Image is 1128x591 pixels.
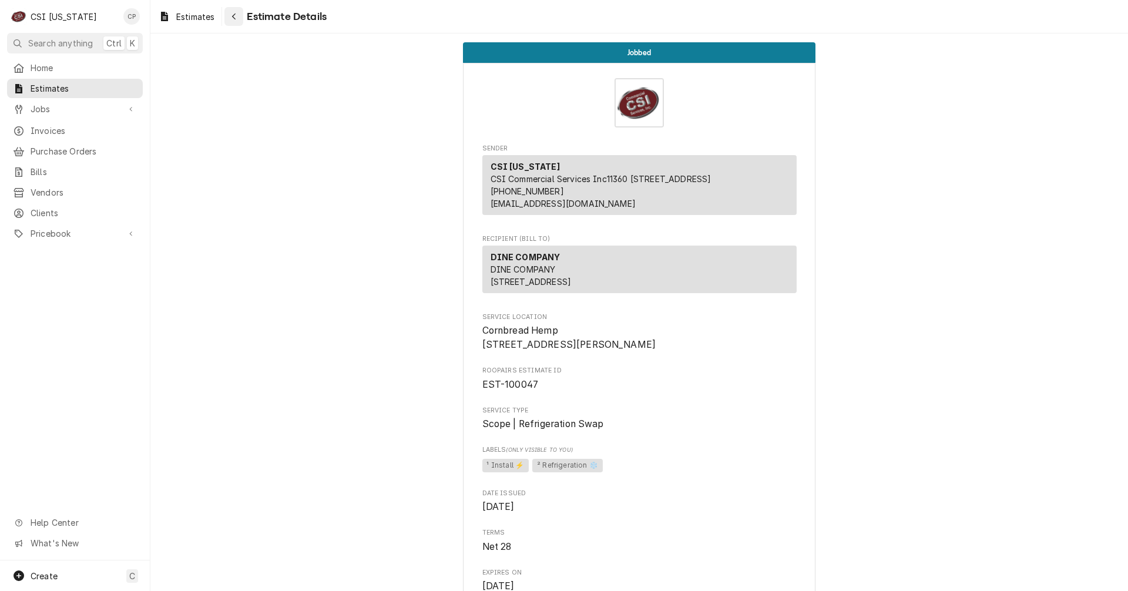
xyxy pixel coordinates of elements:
a: Home [7,58,143,78]
span: Service Type [482,406,797,415]
a: Go to What's New [7,533,143,553]
div: Service Type [482,406,797,431]
span: Estimate Details [243,9,327,25]
div: Date Issued [482,489,797,514]
strong: DINE COMPANY [491,252,560,262]
div: Terms [482,528,797,553]
a: Go to Help Center [7,513,143,532]
div: [object Object] [482,445,797,474]
span: K [130,37,135,49]
span: Estimates [31,82,137,95]
span: Terms [482,540,797,554]
a: [EMAIL_ADDRESS][DOMAIN_NAME] [491,199,636,209]
span: Purchase Orders [31,145,137,157]
span: Create [31,571,58,581]
span: [DATE] [482,501,515,512]
span: CSI Commercial Services Inc11360 [STREET_ADDRESS] [491,174,711,184]
span: Service Location [482,313,797,322]
span: Date Issued [482,489,797,498]
a: Bills [7,162,143,182]
span: Roopairs Estimate ID [482,366,797,375]
span: ² Refrigeration ❄️ [532,459,603,473]
span: Scope | Refrigeration Swap [482,418,604,429]
div: Recipient (Bill To) [482,246,797,293]
div: CSI [US_STATE] [31,11,97,23]
span: Home [31,62,137,74]
span: Cornbread Hemp [STREET_ADDRESS][PERSON_NAME] [482,325,656,350]
div: Estimate Sender [482,144,797,220]
span: Search anything [28,37,93,49]
span: DINE COMPANY [STREET_ADDRESS] [491,264,572,287]
a: Clients [7,203,143,223]
a: Invoices [7,121,143,140]
span: Ctrl [106,37,122,49]
span: EST-100047 [482,379,539,390]
a: Vendors [7,183,143,202]
span: Invoices [31,125,137,137]
span: Vendors [31,186,137,199]
img: Logo [615,78,664,127]
button: Navigate back [224,7,243,26]
span: [object Object] [482,457,797,475]
div: CSI Kentucky's Avatar [11,8,27,25]
div: Sender [482,155,797,220]
span: Recipient (Bill To) [482,234,797,244]
div: Roopairs Estimate ID [482,366,797,391]
a: Estimates [7,79,143,98]
span: (Only Visible to You) [506,446,572,453]
div: Service Location [482,313,797,352]
span: Clients [31,207,137,219]
div: Recipient (Bill To) [482,246,797,298]
a: Go to Jobs [7,99,143,119]
span: Roopairs Estimate ID [482,378,797,392]
a: Purchase Orders [7,142,143,161]
span: Terms [482,528,797,538]
span: Expires On [482,568,797,577]
div: C [11,8,27,25]
span: Service Location [482,324,797,351]
div: Estimate Recipient [482,234,797,298]
div: Sender [482,155,797,215]
span: Jobbed [627,49,651,56]
span: Pricebook [31,227,119,240]
span: Service Type [482,417,797,431]
div: CP [123,8,140,25]
a: Estimates [154,7,219,26]
span: Help Center [31,516,136,529]
strong: CSI [US_STATE] [491,162,560,172]
span: What's New [31,537,136,549]
span: Bills [31,166,137,178]
button: Search anythingCtrlK [7,33,143,53]
a: Go to Pricebook [7,224,143,243]
span: Estimates [176,11,214,23]
div: Status [463,42,815,63]
span: Jobs [31,103,119,115]
div: Craig Pierce's Avatar [123,8,140,25]
span: Labels [482,445,797,455]
span: Sender [482,144,797,153]
span: Date Issued [482,500,797,514]
span: Net 28 [482,541,512,552]
a: [PHONE_NUMBER] [491,186,564,196]
span: ¹ Install ⚡️ [482,459,529,473]
span: C [129,570,135,582]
